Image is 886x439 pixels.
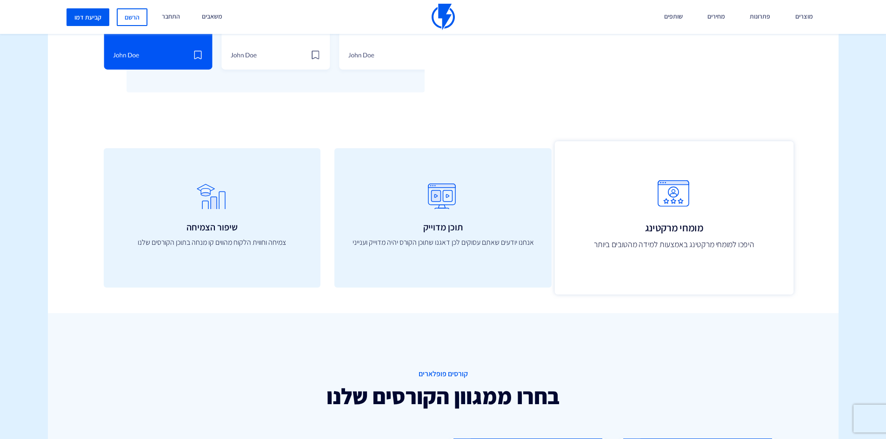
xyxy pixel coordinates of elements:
p: היפכו למומחי מרקטינג באמצעות למידה מהטובים ביותר [565,239,783,251]
a: הרשם [117,8,147,26]
span: קורסים פופלארים [104,369,783,380]
h3: תוכן מדוייק [344,222,542,232]
h2: בחרו ממגוון הקורסים שלנו [104,384,783,408]
h3: שיפור הצמיחה [113,222,312,232]
a: קביעת דמו [67,8,109,26]
p: אנחנו יודעים שאתם עסוקים לכן דאגנו שתוכן הקורס יהיה מדוייק וענייני [344,237,542,248]
h3: מומחי מרקטינג [565,222,783,233]
p: צמיחה וחווית הלקוח מהווים קו מנחה בתוכן הקורסים שלנו [113,237,312,248]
